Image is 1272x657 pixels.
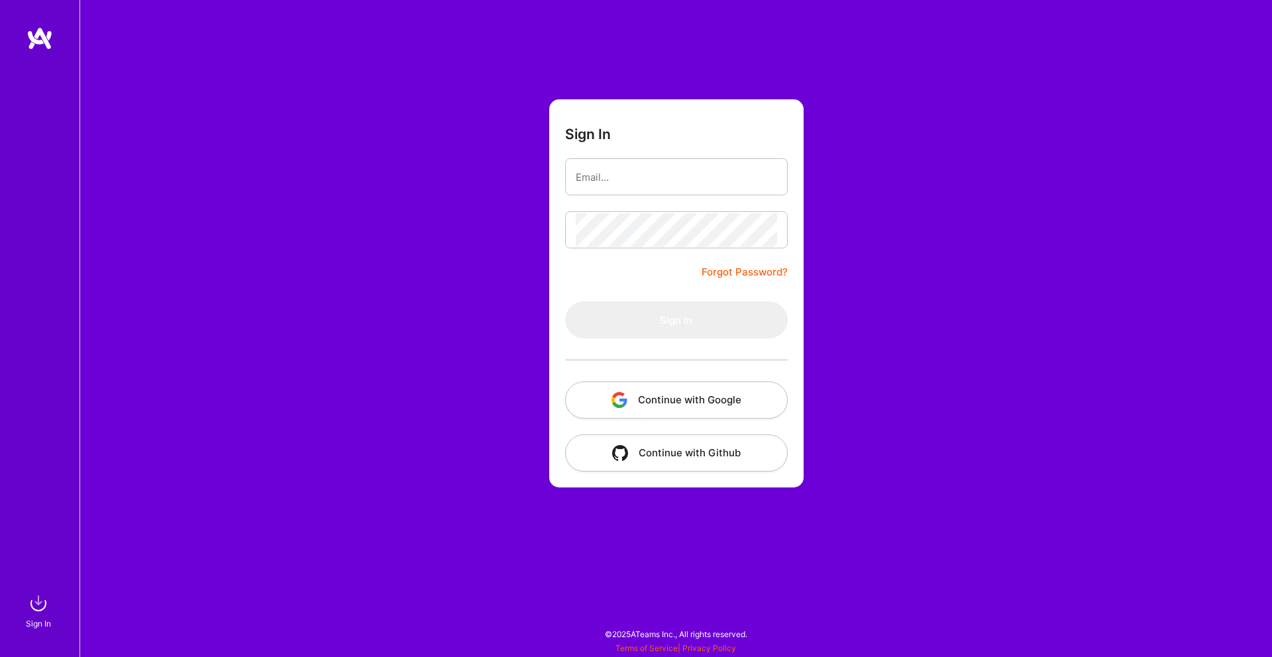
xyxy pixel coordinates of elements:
[28,590,52,631] a: sign inSign In
[611,392,627,408] img: icon
[565,434,788,472] button: Continue with Github
[682,643,736,653] a: Privacy Policy
[615,643,736,653] span: |
[26,617,51,631] div: Sign In
[702,264,788,280] a: Forgot Password?
[615,643,678,653] a: Terms of Service
[565,381,788,419] button: Continue with Google
[79,617,1272,650] div: © 2025 ATeams Inc., All rights reserved.
[612,445,628,461] img: icon
[565,301,788,338] button: Sign In
[25,590,52,617] img: sign in
[26,26,53,50] img: logo
[576,160,777,194] input: Email...
[565,126,611,142] h3: Sign In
